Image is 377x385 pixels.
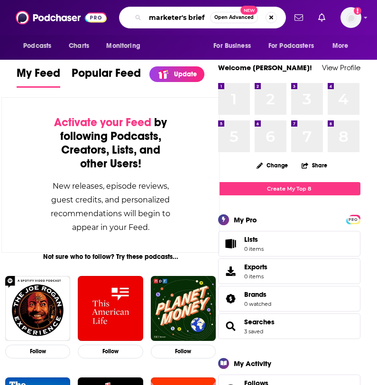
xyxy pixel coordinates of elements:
button: open menu [100,37,152,55]
button: Show profile menu [340,7,361,28]
div: Not sure who to follow? Try these podcasts... [1,253,220,261]
button: open menu [17,37,64,55]
a: Searches [221,320,240,333]
button: Follow [151,345,216,358]
button: Follow [5,345,70,358]
a: Show notifications dropdown [314,9,329,26]
a: Brands [244,290,271,299]
a: Searches [244,318,275,326]
span: Lists [221,237,240,250]
p: Update [174,70,197,78]
a: Show notifications dropdown [291,9,307,26]
a: 0 watched [244,301,271,307]
span: Open Advanced [214,15,254,20]
input: Search podcasts, credits, & more... [145,10,210,25]
img: User Profile [340,7,361,28]
div: Search podcasts, credits, & more... [119,7,286,28]
a: View Profile [322,63,360,72]
img: Podchaser - Follow, Share and Rate Podcasts [16,9,107,27]
div: My Pro [234,215,257,224]
div: New releases, episode reviews, guest credits, and personalized recommendations will begin to appe... [49,179,172,234]
span: Monitoring [106,39,140,53]
button: Open AdvancedNew [210,12,258,23]
svg: Add a profile image [354,7,361,15]
button: Follow [78,345,143,358]
a: Popular Feed [72,66,141,88]
span: Exports [244,263,267,271]
span: Brands [244,290,267,299]
span: Brands [218,286,360,312]
a: 3 saved [244,328,263,335]
span: For Business [213,39,251,53]
span: Lists [244,235,258,244]
button: open menu [207,37,263,55]
div: My Activity [234,359,271,368]
span: My Feed [17,66,60,86]
span: Charts [69,39,89,53]
img: The Joe Rogan Experience [5,276,70,341]
span: Podcasts [23,39,51,53]
span: Activate your Feed [54,115,151,129]
button: open menu [262,37,328,55]
a: Charts [63,37,95,55]
a: My Feed [17,66,60,88]
button: Change [251,159,294,171]
span: PRO [348,216,359,223]
span: 0 items [244,273,267,280]
span: 0 items [244,246,264,252]
span: Lists [244,235,264,244]
span: More [332,39,349,53]
a: Update [149,66,204,82]
img: Planet Money [151,276,216,341]
span: Popular Feed [72,66,141,86]
div: by following Podcasts, Creators, Lists, and other Users! [49,116,172,171]
a: Lists [218,231,360,257]
span: For Podcasters [268,39,314,53]
span: Searches [218,313,360,339]
button: open menu [326,37,360,55]
a: Create My Top 8 [218,182,360,195]
span: Exports [221,265,240,278]
a: Welcome [PERSON_NAME]! [218,63,312,72]
span: New [240,6,257,15]
a: Brands [221,292,240,305]
a: PRO [348,215,359,222]
span: Logged in as ashleyswett [340,7,361,28]
button: Share [301,156,328,174]
a: Exports [218,258,360,284]
img: This American Life [78,276,143,341]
